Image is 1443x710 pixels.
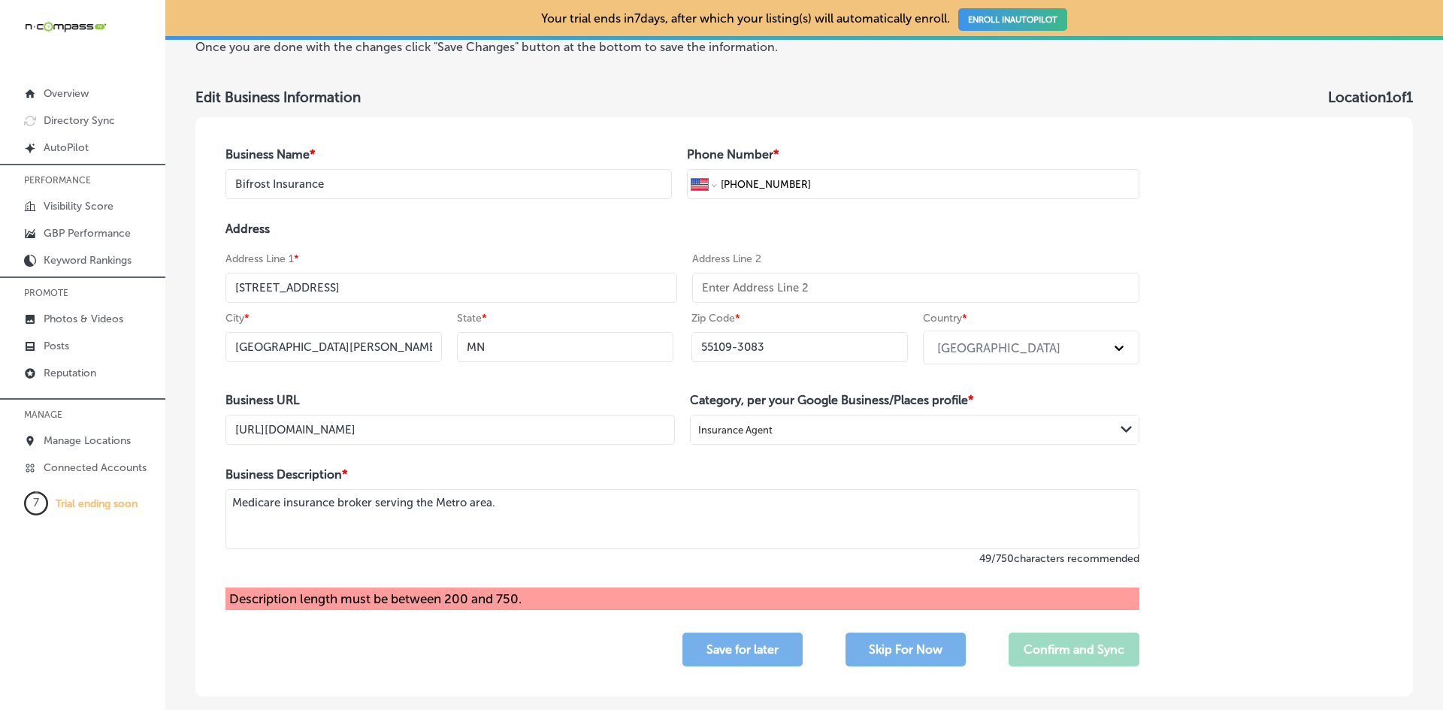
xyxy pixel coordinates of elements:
h4: Business URL [225,393,675,407]
p: Keyword Rankings [44,254,132,267]
h4: Phone Number [687,147,1139,162]
h3: Edit Business Information [195,89,361,106]
input: Enter Address Line 1 [225,273,677,303]
div: [GEOGRAPHIC_DATA] [937,340,1060,355]
p: GBP Performance [44,227,131,240]
label: Zip Code [691,312,740,325]
label: 49 / 750 characters recommended [225,552,1139,565]
label: State [457,312,487,325]
p: Reputation [44,367,96,379]
h4: Business Name [225,147,672,162]
p: AutoPilot [44,141,89,154]
p: Posts [44,340,69,352]
p: Visibility Score [44,200,113,213]
p: Photos & Videos [44,313,123,325]
p: Once you are done with the changes click "Save Changes" button at the bottom to save the informat... [195,40,987,54]
img: 660ab0bf-5cc7-4cb8-ba1c-48b5ae0f18e60NCTV_CLogo_TV_Black_-500x88.png [24,20,107,34]
p: Your trial ends in 7 days, after which your listing(s) will automatically enroll. [541,11,1067,26]
p: Directory Sync [44,114,115,127]
button: Skip For Now [846,633,966,666]
p: Connected Accounts [44,461,147,474]
div: Insurance Agent [698,424,773,436]
input: Enter Business URL [225,415,675,445]
label: Country [923,312,967,325]
button: Confirm and Sync [1009,633,1139,666]
p: Overview [44,87,89,100]
button: Save for later [682,633,803,666]
a: ENROLL INAUTOPILOT [958,8,1067,31]
text: 7 [33,496,39,509]
input: NY [457,332,673,362]
h4: Business Description [225,467,1139,482]
h4: Address [225,222,1139,236]
label: City [225,312,250,325]
input: Enter City [225,332,442,362]
label: Address Line 2 [692,252,761,265]
div: Description length must be between 200 and 750. [225,588,1139,610]
input: Enter Zip Code [691,332,908,362]
input: Phone number [719,170,1135,198]
textarea: Medicare insurance broker serving the Metro area. [225,489,1139,549]
input: Enter Location Name [225,169,672,199]
p: Trial ending soon [56,497,138,510]
label: Address Line 1 [225,252,299,265]
p: Manage Locations [44,434,131,447]
input: Enter Address Line 2 [692,273,1139,303]
h3: Location 1 of 1 [1328,89,1413,106]
h4: Category, per your Google Business/Places profile [690,393,1139,407]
